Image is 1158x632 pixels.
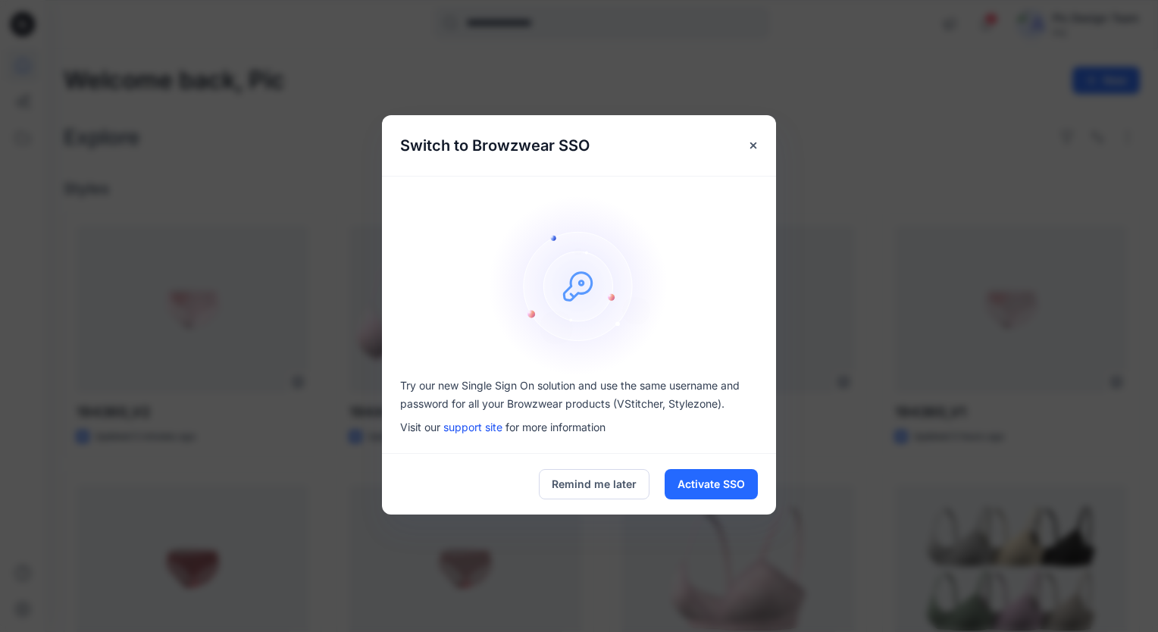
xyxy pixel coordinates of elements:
[382,115,608,176] h5: Switch to Browzwear SSO
[539,469,649,499] button: Remind me later
[443,421,502,433] a: support site
[400,419,758,435] p: Visit our for more information
[488,195,670,377] img: onboarding-sz2.1ef2cb9c.svg
[740,132,767,159] button: Close
[665,469,758,499] button: Activate SSO
[400,377,758,413] p: Try our new Single Sign On solution and use the same username and password for all your Browzwear...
